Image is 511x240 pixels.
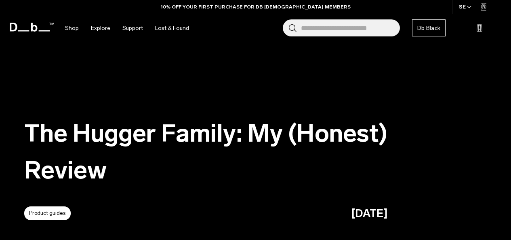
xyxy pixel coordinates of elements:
[91,14,110,42] a: Explore
[155,14,189,42] a: Lost & Found
[122,14,143,42] a: Support
[351,205,388,221] h3: [DATE]
[161,3,351,11] a: 10% OFF YOUR FIRST PURCHASE FOR DB [DEMOGRAPHIC_DATA] MEMBERS
[65,14,79,42] a: Shop
[29,210,66,216] a: Product guides
[412,19,446,36] a: Db Black
[24,115,388,189] h1: The Hugger Family: My (Honest) Review
[59,14,195,42] nav: Main Navigation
